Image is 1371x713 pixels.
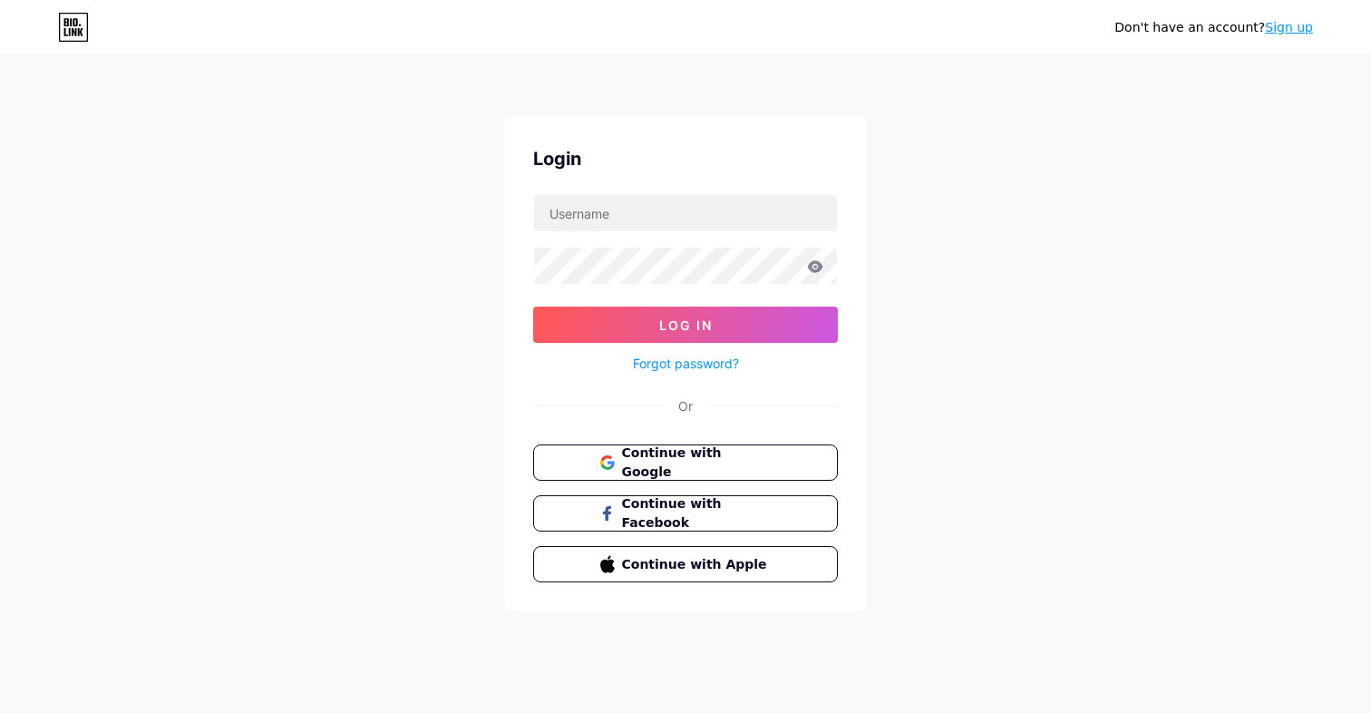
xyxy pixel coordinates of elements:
[534,195,837,231] input: Username
[622,555,772,574] span: Continue with Apple
[622,494,772,532] span: Continue with Facebook
[1114,18,1313,37] div: Don't have an account?
[533,495,838,532] button: Continue with Facebook
[1265,20,1313,34] a: Sign up
[533,145,838,172] div: Login
[678,396,693,415] div: Or
[622,444,772,482] span: Continue with Google
[533,307,838,343] button: Log In
[633,354,739,373] a: Forgot password?
[659,317,713,333] span: Log In
[533,444,838,481] button: Continue with Google
[533,546,838,582] button: Continue with Apple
